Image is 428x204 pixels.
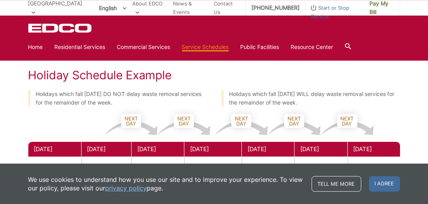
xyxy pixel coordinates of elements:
h2: Holiday Schedule Example [28,68,400,82]
a: Service Schedules [182,43,229,51]
p: Holidays which fall [DATE] WILL delay waste removal services for the remainder of the week. [229,90,400,107]
p: We use cookies to understand how you use our site and to improve your experience. To view our pol... [28,175,304,192]
div: [DATE] [242,142,294,157]
span: English [93,2,132,14]
div: [DATE] [348,142,400,157]
span: Next Day [174,114,194,128]
span: Next Day [231,114,251,128]
span: Next Day [121,114,141,128]
a: privacy policy [106,184,147,192]
a: Resource Center [291,43,333,51]
p: Holidays which fall [DATE] DO NOT delay waste removal services for the remainder of the week. [36,90,207,107]
div: [DATE] [295,142,347,157]
div: [DATE] [132,142,184,157]
span: I agree [369,176,400,192]
div: [DATE] [81,142,132,157]
div: [DATE] [28,142,81,157]
div: [DATE] [184,142,241,157]
span: Next Day [337,114,357,128]
a: Commercial Services [117,43,170,51]
a: Tell me more [312,176,361,192]
a: Home [28,43,43,51]
a: Public Facilities [241,43,279,51]
a: Residential Services [55,43,106,51]
a: EDCD logo. Return to the homepage. [28,23,93,33]
span: Next Day [284,114,304,128]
